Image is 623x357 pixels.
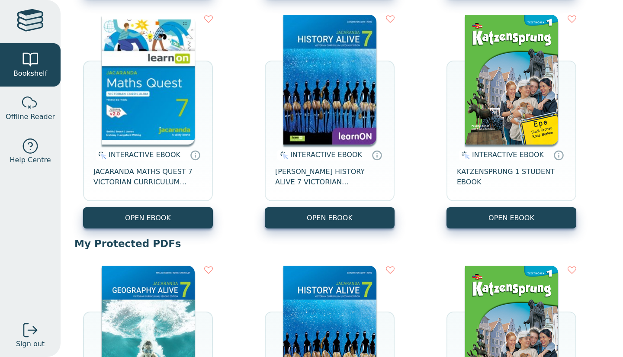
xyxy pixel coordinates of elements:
span: INTERACTIVE EBOOK [109,151,180,159]
span: Help Centre [10,155,51,165]
img: d4781fba-7f91-e911-a97e-0272d098c78b.jpg [283,15,376,145]
span: Bookshelf [13,68,47,79]
span: INTERACTIVE EBOOK [472,151,544,159]
span: JACARANDA MATHS QUEST 7 VICTORIAN CURRICULUM LEARNON EBOOK 3E [93,167,202,187]
a: Interactive eBooks are accessed online via the publisher’s portal. They contain interactive resou... [372,150,382,160]
button: OPEN EBOOK [83,207,213,228]
span: KATZENSPRUNG 1 STUDENT EBOOK [457,167,566,187]
img: interactive.svg [277,150,288,161]
button: OPEN EBOOK [446,207,576,228]
span: [PERSON_NAME] HISTORY ALIVE 7 VICTORIAN CURRICULUM LEARNON EBOOK 2E [275,167,384,187]
a: Interactive eBooks are accessed online via the publisher’s portal. They contain interactive resou... [553,150,564,160]
img: b87b3e28-4171-4aeb-a345-7fa4fe4e6e25.jpg [102,15,195,145]
img: interactive.svg [96,150,106,161]
img: interactive.svg [459,150,470,161]
img: c7e09e6b-e77c-4761-a484-ea491682e25a.png [465,15,558,145]
span: Offline Reader [6,112,55,122]
p: My Protected PDFs [74,237,609,250]
button: OPEN EBOOK [265,207,395,228]
span: Sign out [16,339,45,349]
a: Interactive eBooks are accessed online via the publisher’s portal. They contain interactive resou... [190,150,200,160]
span: INTERACTIVE EBOOK [290,151,362,159]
